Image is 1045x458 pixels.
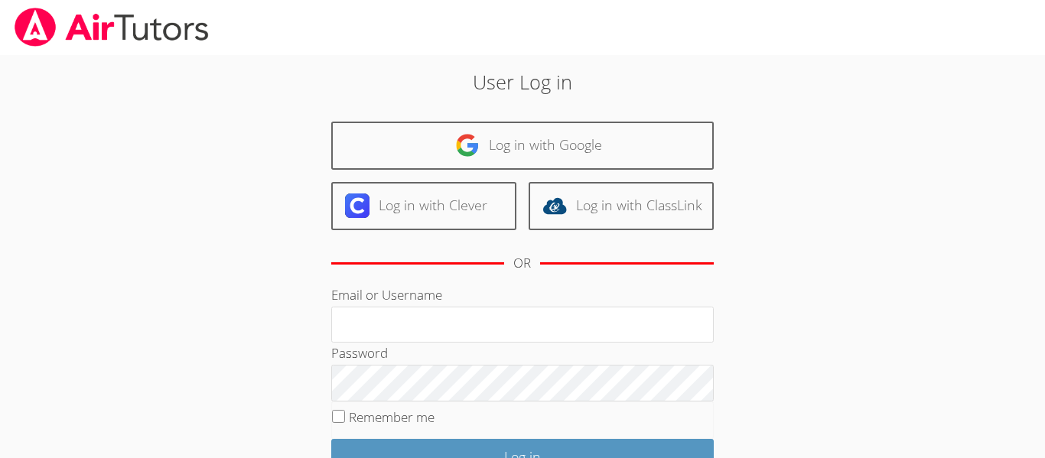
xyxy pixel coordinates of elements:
a: Log in with ClassLink [529,182,714,230]
a: Log in with Google [331,122,714,170]
div: OR [513,252,531,274]
label: Password [331,344,388,362]
img: clever-logo-6eab21bc6e7a338710f1a6ff85c0baf02591cd810cc4098c63d3a4b26e2feb20.svg [345,193,369,218]
img: classlink-logo-d6bb404cc1216ec64c9a2012d9dc4662098be43eaf13dc465df04b49fa7ab582.svg [542,193,567,218]
img: google-logo-50288ca7cdecda66e5e0955fdab243c47b7ad437acaf1139b6f446037453330a.svg [455,133,480,158]
img: airtutors_banner-c4298cdbf04f3fff15de1276eac7730deb9818008684d7c2e4769d2f7ddbe033.png [13,8,210,47]
label: Remember me [349,408,435,426]
a: Log in with Clever [331,182,516,230]
h2: User Log in [240,67,805,96]
label: Email or Username [331,286,442,304]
